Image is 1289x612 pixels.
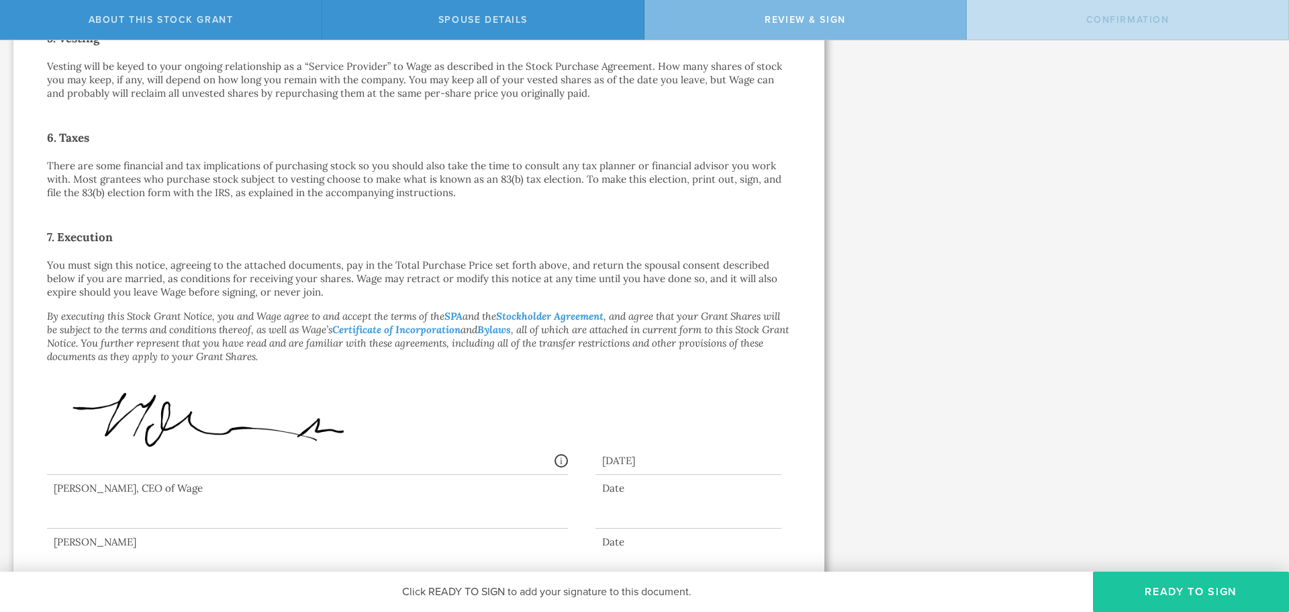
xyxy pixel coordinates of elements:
[47,127,791,148] h2: 6. Taxes
[47,259,791,299] p: You must sign this notice, agreeing to the attached documents, pay in the Total Purchase Price se...
[1093,572,1289,612] button: Ready to Sign
[332,323,461,336] a: Certificate of Incorporation
[765,14,846,26] span: Review & Sign
[595,535,781,549] div: Date
[47,535,568,549] div: [PERSON_NAME]
[89,14,234,26] span: About this stock grant
[402,585,691,599] span: Click READY TO SIGN to add your signature to this document.
[477,323,511,336] a: Bylaws
[47,310,789,363] em: By executing this Stock Grant Notice, you and Wage agree to and accept the terms of the and the ,...
[47,159,791,200] p: There are some financial and tax implications of purchasing stock so you should also take the tim...
[1086,14,1169,26] span: Confirmation
[444,310,463,322] a: SPA
[54,381,409,478] img: IYABCAAAQhAID0BhFr6EGEgBCAAAQhAAAJXJYBQu2rk8RsCEIAABCAAgfQEEGrpQ4SBEIAABCAAAQhclQBC7aqRx28IQAACEI...
[496,310,604,322] a: Stockholder Agreement
[1222,507,1289,572] iframe: Chat Widget
[595,441,781,475] div: [DATE]
[438,14,528,26] span: Spouse Details
[47,60,791,100] p: Vesting will be keyed to your ongoing relationship as a “Service Provider” to Wage as described i...
[47,226,791,248] h2: 7. Execution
